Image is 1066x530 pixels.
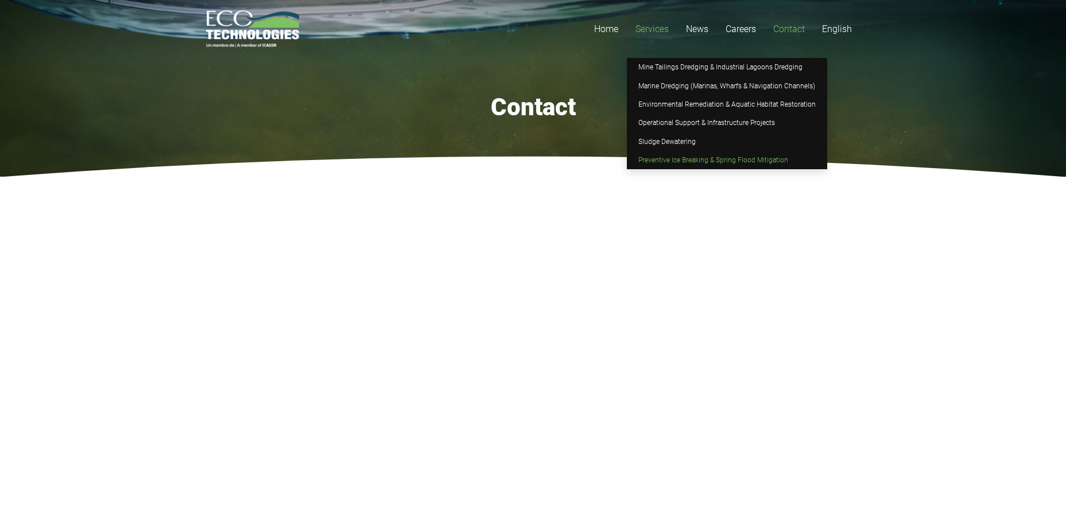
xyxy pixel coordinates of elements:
span: English [822,24,852,34]
span: Preventive Ice Breaking & Spring Flood Mitigation [638,156,788,164]
h1: Contact [206,93,860,122]
a: Sludge Dewatering [627,132,827,151]
a: Preventive Ice Breaking & Spring Flood Mitigation [627,151,827,169]
span: Environmental Remediation & Aquatic Habitat Restoration [638,100,816,108]
span: Home [594,24,618,34]
a: logo_EcoTech_ASDR_RGB [206,10,300,48]
span: Contact [773,24,805,34]
span: Careers [726,24,756,34]
a: Environmental Remediation & Aquatic Habitat Restoration [627,95,827,114]
span: Marine Dredging (Marinas, Wharfs & Navigation Channels) [638,82,815,90]
span: Sludge Dewatering [638,138,696,146]
span: Services [635,24,669,34]
span: News [686,24,708,34]
a: Mine Tailings Dredging & Industrial Lagoons Dredging [627,58,827,76]
a: Marine Dredging (Marinas, Wharfs & Navigation Channels) [627,76,827,95]
a: Operational Support & Infrastructure Projects [627,114,827,132]
span: Mine Tailings Dredging & Industrial Lagoons Dredging [638,63,803,71]
span: Operational Support & Infrastructure Projects [638,119,775,127]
